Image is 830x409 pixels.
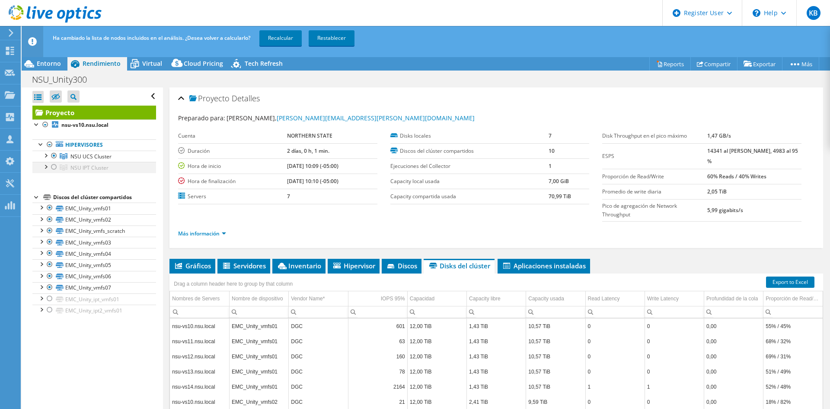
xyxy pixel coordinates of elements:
b: [DATE] 10:09 (-05:00) [287,162,338,170]
a: [PERSON_NAME][EMAIL_ADDRESS][PERSON_NAME][DOMAIN_NAME] [277,114,475,122]
td: Column Capacidad, Value 12,00 TiB [407,319,466,334]
b: 70,99 TiB [549,193,571,200]
td: Column Capacity usada, Filter cell [526,306,585,318]
span: Tech Refresh [245,59,283,68]
div: Write Latency [647,293,679,304]
td: Column Write Latency, Value 0 [645,364,704,379]
span: Rendimiento [83,59,121,68]
label: ESPS [602,152,707,161]
td: Column Nombres de Servers, Value nsu-vs13.nsu.local [170,364,229,379]
td: Column Read Latency, Value 1 [585,379,645,394]
td: Column IOPS 95%, Filter cell [348,306,407,318]
td: Column Proporción de Read/Write, Value 52% / 48% [763,379,823,394]
b: 1,47 GB/s [707,132,731,139]
td: Column Vendor Name*, Value DGC [289,364,348,379]
td: Column Capacidad, Value 12,00 TiB [407,364,466,379]
a: Hipervisores [32,139,156,151]
label: Servers [178,192,287,201]
td: Column Write Latency, Value 0 [645,334,704,349]
td: Column Nombres de Servers, Filter cell [170,306,229,318]
td: Column Read Latency, Value 0 [585,334,645,349]
div: Capacidad [410,293,434,304]
b: 7 [549,132,552,139]
td: Column Capacity usada, Value 10,57 TiB [526,319,585,334]
td: Proporción de Read/Write Column [763,291,823,306]
td: Column Capacity libre, Filter cell [467,306,526,318]
td: Column IOPS 95%, Value 2164 [348,379,407,394]
a: Más información [178,230,226,237]
td: Column Nombre de dispositivo, Value EMC_Unity_vmfs01 [230,349,289,364]
a: NSU UCS Cluster [32,151,156,162]
td: Column Read Latency, Value 0 [585,349,645,364]
label: Proporción de Read/Write [602,172,707,181]
td: Column Capacity libre, Value 1,43 TiB [467,364,526,379]
td: Nombres de Servers Column [170,291,229,306]
label: Hora de finalización [178,177,287,186]
span: Virtual [142,59,162,68]
td: Column Vendor Name*, Value DGC [289,319,348,334]
td: IOPS 95% Column [348,291,407,306]
span: NSU IPT Cluster [70,164,109,171]
b: 7,00 GiB [549,177,569,185]
span: Hipervisor [332,261,375,270]
td: Column Capacidad, Filter cell [407,306,466,318]
div: Capacity usada [528,293,564,304]
b: 2,05 TiB [707,188,727,195]
td: Column Read Latency, Filter cell [585,306,645,318]
td: Column Write Latency, Value 1 [645,379,704,394]
td: Column IOPS 95%, Value 160 [348,349,407,364]
span: Ha cambiado la lista de nodos incluidos en el análisis. ¿Desea volver a calcularlo? [53,34,250,42]
td: Column Capacity libre, Value 1,43 TiB [467,319,526,334]
td: Column Proporción de Read/Write, Value 68% / 32% [763,334,823,349]
td: Column Write Latency, Filter cell [645,306,704,318]
a: EMC_Unity_vmfs01 [32,203,156,214]
td: Column Nombres de Servers, Value nsu-vs12.nsu.local [170,349,229,364]
div: Read Latency [588,293,620,304]
a: EMC_Unity_ipt_vmfs01 [32,293,156,305]
td: Column Nombres de Servers, Value nsu-vs14.nsu.local [170,379,229,394]
label: Promedio de write diaria [602,187,707,196]
td: Column Write Latency, Value 0 [645,349,704,364]
td: Profundidad de la cola Column [704,291,763,306]
div: Discos del clúster compartidos [53,192,156,203]
td: Column Vendor Name*, Value DGC [289,349,348,364]
td: Column Capacity libre, Value 1,43 TiB [467,334,526,349]
td: Column Capacidad, Value 12,00 TiB [407,349,466,364]
div: Drag a column header here to group by that column [172,278,295,290]
span: KB [807,6,820,20]
td: Column IOPS 95%, Value 63 [348,334,407,349]
a: NSU IPT Cluster [32,162,156,173]
label: Capacity local usada [390,177,549,186]
a: Proyecto [32,106,156,119]
div: Nombre de dispositivo [232,293,283,304]
span: Cloud Pricing [184,59,223,68]
td: Capacity usada Column [526,291,585,306]
label: Cuenta [178,132,287,140]
td: Column Nombre de dispositivo, Filter cell [230,306,289,318]
td: Column Capacity libre, Value 1,43 TiB [467,379,526,394]
span: Gráficos [174,261,211,270]
b: 10 [549,147,555,155]
a: Export to Excel [766,277,814,288]
a: EMC_Unity_vmfs06 [32,271,156,282]
svg: \n [753,9,760,17]
td: Column Nombre de dispositivo, Value EMC_Unity_vmfs01 [230,319,289,334]
td: Vendor Name* Column [289,291,348,306]
td: Column Capacidad, Value 12,00 TiB [407,379,466,394]
b: nsu-vs10.nsu.local [61,121,109,129]
td: Column Capacity libre, Value 1,43 TiB [467,349,526,364]
a: EMC_Unity_ipt2_vmfs01 [32,305,156,316]
span: [PERSON_NAME], [227,114,475,122]
td: Column Profundidad de la cola, Value 0,00 [704,349,763,364]
td: Column Write Latency, Value 0 [645,319,704,334]
b: 60% Reads / 40% Writes [707,173,766,180]
a: EMC_Unity_vmfs02 [32,214,156,225]
td: Column Nombres de Servers, Value nsu-vs10.nsu.local [170,319,229,334]
label: Preparado para: [178,114,225,122]
a: EMC_Unity_vmfs_scratch [32,225,156,237]
td: Nombre de dispositivo Column [230,291,289,306]
a: EMC_Unity_vmfs03 [32,237,156,248]
td: Column Nombre de dispositivo, Value EMC_Unity_vmfs01 [230,334,289,349]
b: 5,99 gigabits/s [707,206,743,214]
div: Nombres de Servers [172,293,220,304]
